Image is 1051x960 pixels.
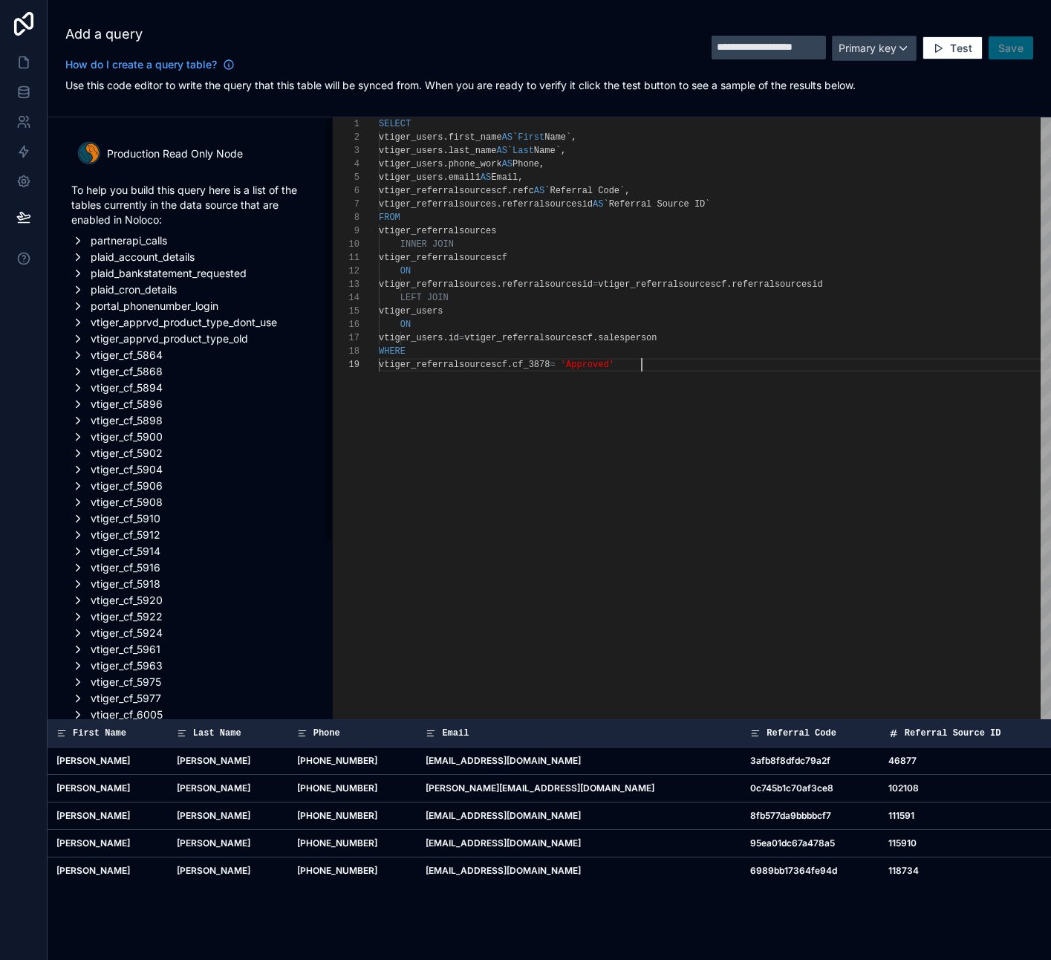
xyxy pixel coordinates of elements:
[379,199,496,210] span: vtiger_referralsources
[879,775,1051,802] td: 102108
[507,360,513,370] span: .
[333,265,359,278] div: 12
[91,479,163,493] span: vtiger_cf_5906
[333,184,359,198] div: 6
[91,250,195,265] span: plaid_account_details
[417,857,741,885] td: [EMAIL_ADDRESS][DOMAIN_NAME]
[513,360,550,370] span: cf_3878
[379,132,443,143] span: vtiger_users
[333,305,359,318] div: 15
[379,213,400,223] span: FROM
[518,132,544,143] span: First
[91,593,163,608] span: vtiger_cf_5920
[879,802,1051,830] td: 111591
[491,172,518,183] span: Email
[598,333,657,343] span: salesperson
[91,233,167,248] span: partnerapi_calls
[442,727,469,739] p: Email
[741,857,879,885] td: 6989bb17364fe94d
[539,159,544,169] span: ,
[71,183,309,227] p: To help you build this query here is a list of the tables currently in the data source that are e...
[48,747,168,775] td: [PERSON_NAME]
[91,315,277,330] span: vtiger_apprvd_product_type_dont_use
[561,360,614,370] span: 'Approved'
[923,36,982,60] button: Test
[417,830,741,857] td: [EMAIL_ADDRESS][DOMAIN_NAME]
[168,775,288,802] td: [PERSON_NAME]
[48,857,168,885] td: [PERSON_NAME]
[379,226,496,236] span: vtiger_referralsources
[550,360,555,370] span: =
[379,119,411,129] span: SELECT
[603,199,710,210] span: `Referral Source ID`
[593,279,598,290] span: =
[91,266,247,281] span: plaid_bankstatement_requested
[91,560,160,575] span: vtiger_cf_5916
[168,857,288,885] td: [PERSON_NAME]
[333,318,359,331] div: 16
[832,36,917,61] button: Primary key
[879,830,1051,857] td: 115910
[449,159,502,169] span: phone_work
[741,830,879,857] td: 95ea01dc67a478a5
[379,306,443,317] span: vtiger_users
[417,747,741,775] td: [EMAIL_ADDRESS][DOMAIN_NAME]
[502,279,593,290] span: referralsourcesid
[432,239,454,250] span: JOIN
[449,333,459,343] span: id
[333,144,359,158] div: 3
[400,239,427,250] span: INNER
[417,775,741,802] td: [PERSON_NAME][EMAIL_ADDRESS][DOMAIN_NAME]
[502,159,513,169] span: AS
[91,380,163,395] span: vtiger_cf_5894
[642,358,642,372] textarea: Editor content;Press Alt+F1 for Accessibility Options.
[91,707,163,722] span: vtiger_cf_6005
[905,727,1001,739] p: Referral Source ID
[48,802,168,830] td: [PERSON_NAME]
[379,159,443,169] span: vtiger_users
[91,462,163,477] span: vtiger_cf_5904
[561,146,566,156] span: ,
[443,172,448,183] span: .
[333,251,359,265] div: 11
[91,675,161,690] span: vtiger_cf_5975
[625,186,630,196] span: ,
[333,198,359,211] div: 7
[107,146,243,161] span: Production Read Only Node
[168,830,288,857] td: [PERSON_NAME]
[496,279,501,290] span: .
[534,186,544,196] span: AS
[333,158,359,171] div: 4
[65,78,1033,93] p: Use this code editor to write the query that this table will be synced from. When you are ready t...
[593,333,598,343] span: .
[379,172,443,183] span: vtiger_users
[91,299,218,314] span: portal_phonenumber_login
[518,172,523,183] span: ,
[417,802,741,830] td: [EMAIL_ADDRESS][DOMAIN_NAME]
[502,132,513,143] span: AS
[48,775,168,802] td: [PERSON_NAME]
[379,360,507,370] span: vtiger_referralsourcescf
[379,253,507,263] span: vtiger_referralsourcescf
[732,279,822,290] span: referralsourcesid
[168,802,288,830] td: [PERSON_NAME]
[741,802,879,830] td: 8fb577da9bbbbcf7
[513,186,534,196] span: refc
[65,56,235,72] a: How do I create a query table?
[91,348,163,363] span: vtiger_cf_5864
[91,642,160,657] span: vtiger_cf_5961
[443,146,448,156] span: .
[879,747,1051,775] td: 46877
[507,146,513,156] span: `
[91,364,163,379] span: vtiger_cf_5868
[91,626,163,640] span: vtiger_cf_5924
[726,279,732,290] span: .
[91,429,163,444] span: vtiger_cf_5900
[91,446,163,461] span: vtiger_cf_5902
[507,186,513,196] span: .
[48,720,1051,960] div: scrollable content
[333,358,359,372] div: 19
[767,727,836,739] p: Referral Code
[443,333,448,343] span: .
[502,199,593,210] span: referralsourcesid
